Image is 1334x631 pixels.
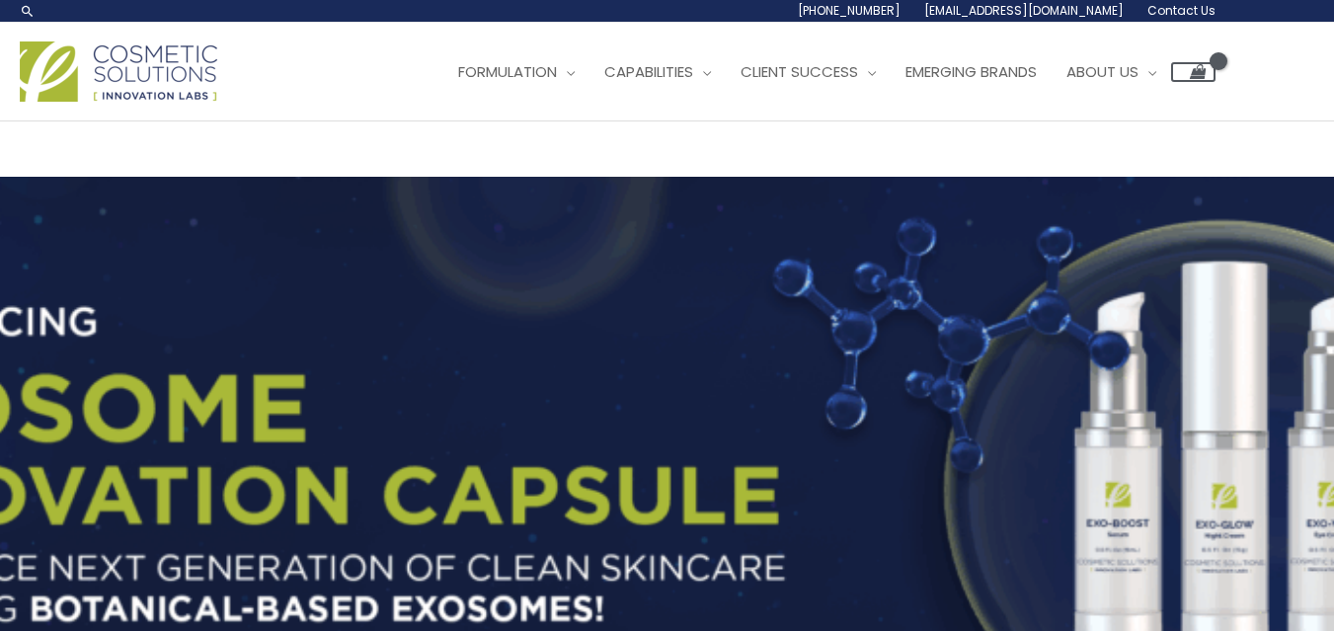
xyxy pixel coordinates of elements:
[924,2,1124,19] span: [EMAIL_ADDRESS][DOMAIN_NAME]
[1066,61,1138,82] span: About Us
[1052,42,1171,102] a: About Us
[443,42,589,102] a: Formulation
[458,61,557,82] span: Formulation
[741,61,858,82] span: Client Success
[604,61,693,82] span: Capabilities
[1147,2,1216,19] span: Contact Us
[589,42,726,102] a: Capabilities
[1171,62,1216,82] a: View Shopping Cart, empty
[726,42,891,102] a: Client Success
[429,42,1216,102] nav: Site Navigation
[20,3,36,19] a: Search icon link
[891,42,1052,102] a: Emerging Brands
[798,2,901,19] span: [PHONE_NUMBER]
[905,61,1037,82] span: Emerging Brands
[20,41,217,102] img: Cosmetic Solutions Logo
